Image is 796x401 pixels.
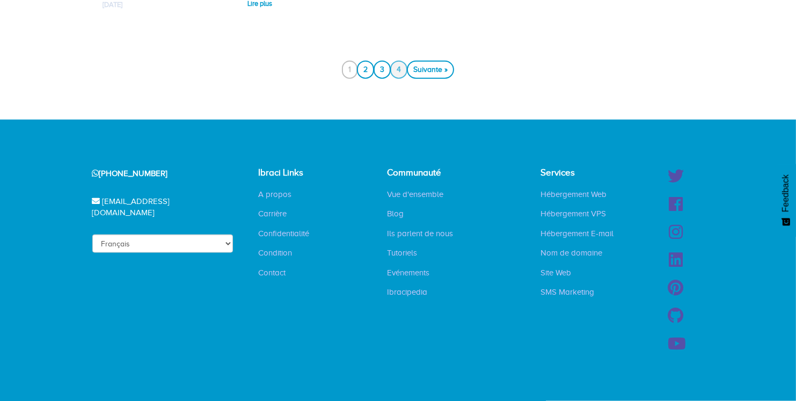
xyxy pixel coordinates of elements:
[251,267,294,278] a: Contact
[251,189,300,200] a: A propos
[379,189,451,200] a: Vue d'ensemble
[374,61,391,79] a: 3
[379,247,425,258] a: Tutoriels
[79,188,233,227] div: [EMAIL_ADDRESS][DOMAIN_NAME]
[532,208,614,219] a: Hébergement VPS
[342,61,357,79] span: 1
[532,228,622,239] a: Hébergement E-mail
[79,160,233,187] div: [PHONE_NUMBER]
[532,287,602,297] a: SMS Marketing
[251,228,318,239] a: Confidentialité
[251,247,301,258] a: Condition
[776,164,796,237] button: Feedback - Afficher l’enquête
[357,61,374,79] a: 2
[407,61,454,79] a: Suivante »
[532,247,610,258] a: Nom de domaine
[379,287,435,297] a: Ibracipedia
[390,61,407,79] a: 4
[532,189,615,200] a: Hébergement Web
[532,267,579,278] a: Site Web
[387,168,461,178] h4: Communauté
[259,168,328,178] h4: Ibraci Links
[379,208,412,219] a: Blog
[541,168,622,178] h4: Services
[251,208,295,219] a: Carrière
[379,267,437,278] a: Evénements
[781,174,791,212] span: Feedback
[379,228,461,239] a: Ils parlent de nous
